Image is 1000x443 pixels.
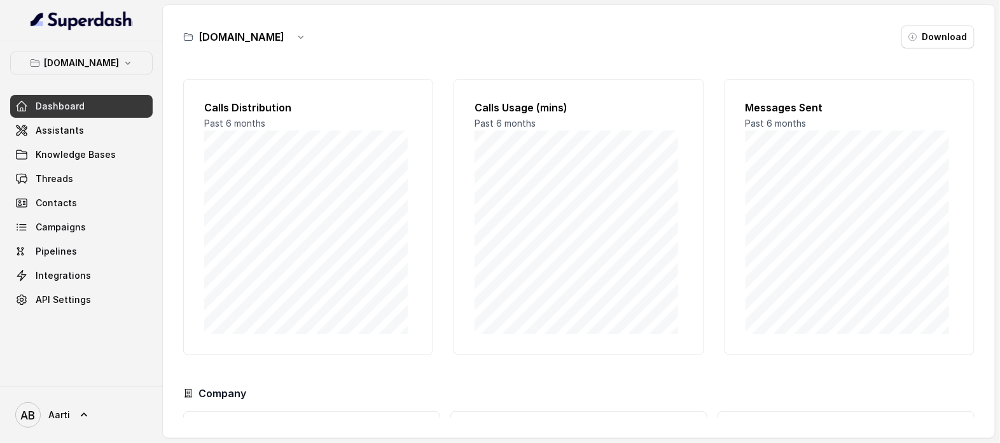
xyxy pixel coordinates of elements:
h2: Calls Distribution [204,100,412,115]
span: Integrations [36,269,91,282]
span: Past 6 months [475,118,536,129]
h3: Company [198,386,246,401]
button: [DOMAIN_NAME] [10,52,153,74]
span: Past 6 months [204,118,265,129]
span: Past 6 months [746,118,807,129]
text: AB [21,409,36,422]
a: Campaigns [10,216,153,239]
span: Aarti [48,409,70,421]
a: Dashboard [10,95,153,118]
span: Threads [36,172,73,185]
p: [DOMAIN_NAME] [44,55,119,71]
h2: Calls Usage (mins) [475,100,683,115]
a: Pipelines [10,240,153,263]
a: API Settings [10,288,153,311]
a: Assistants [10,119,153,142]
span: Campaigns [36,221,86,234]
img: light.svg [31,10,133,31]
span: Contacts [36,197,77,209]
span: Dashboard [36,100,85,113]
a: Contacts [10,192,153,214]
h2: Messages Sent [746,100,954,115]
a: Integrations [10,264,153,287]
a: Knowledge Bases [10,143,153,166]
span: Pipelines [36,245,77,258]
a: Threads [10,167,153,190]
span: Knowledge Bases [36,148,116,161]
button: Download [901,25,975,48]
span: Assistants [36,124,84,137]
span: API Settings [36,293,91,306]
a: Aarti [10,397,153,433]
h3: [DOMAIN_NAME] [198,29,284,45]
